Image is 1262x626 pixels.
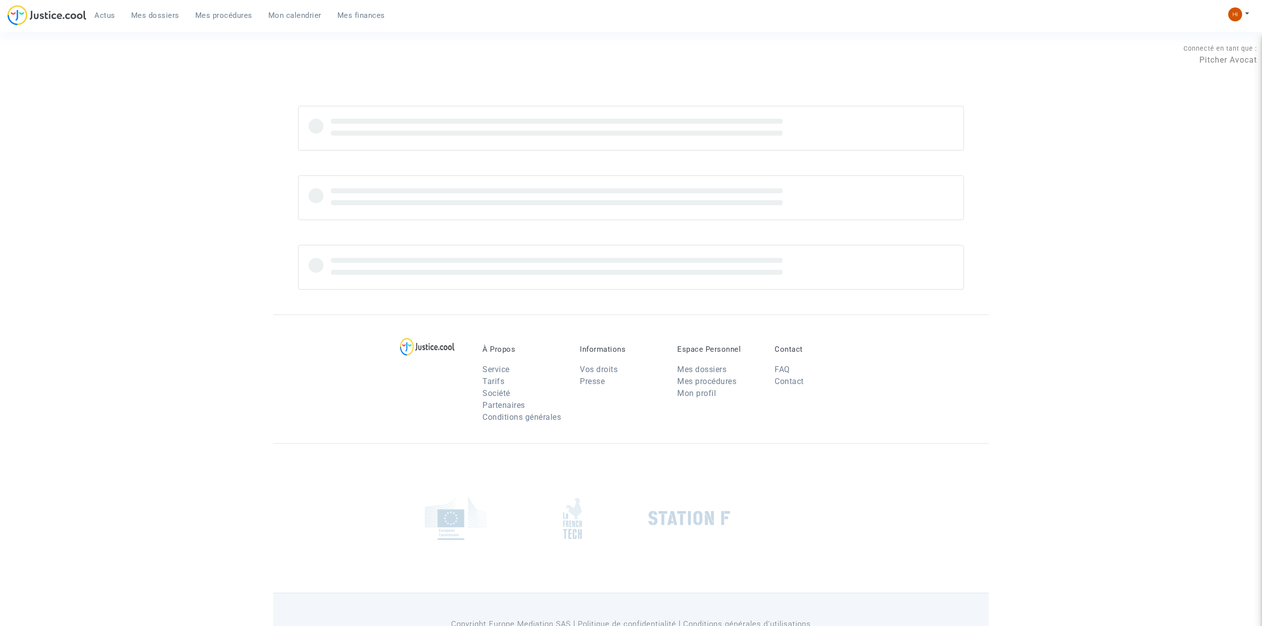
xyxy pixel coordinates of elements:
a: Mon profil [677,389,716,398]
a: Partenaires [482,400,525,410]
img: stationf.png [648,511,730,526]
span: Mon calendrier [268,11,321,20]
a: Mes dossiers [677,365,726,374]
a: Société [482,389,510,398]
a: Tarifs [482,377,504,386]
span: Mes dossiers [131,11,179,20]
img: fc99b196863ffcca57bb8fe2645aafd9 [1228,7,1242,21]
span: Actus [94,11,115,20]
span: Connecté en tant que : [1183,45,1257,52]
img: logo-lg.svg [400,338,455,356]
span: Mes procédures [195,11,252,20]
a: Mes dossiers [123,8,187,23]
img: french_tech.png [563,497,582,540]
a: Conditions générales [482,412,561,422]
p: Contact [775,345,857,354]
a: Mes procédures [187,8,260,23]
span: Mes finances [337,11,385,20]
a: Actus [86,8,123,23]
p: Espace Personnel [677,345,760,354]
a: Presse [580,377,605,386]
a: Mes finances [329,8,393,23]
img: jc-logo.svg [7,5,86,25]
a: Service [482,365,510,374]
a: Mon calendrier [260,8,329,23]
a: FAQ [775,365,790,374]
p: À Propos [482,345,565,354]
a: Contact [775,377,804,386]
img: europe_commision.png [425,497,487,540]
a: Vos droits [580,365,618,374]
a: Mes procédures [677,377,736,386]
p: Informations [580,345,662,354]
